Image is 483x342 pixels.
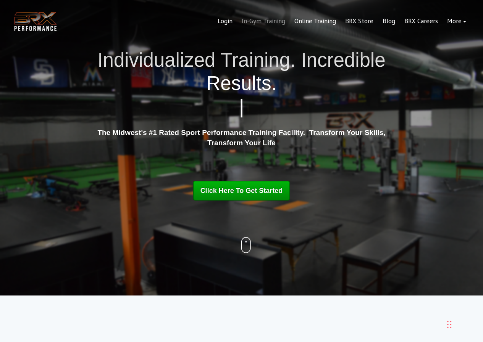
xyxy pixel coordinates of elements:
[237,12,290,31] a: In-Gym Training
[200,187,283,194] span: Click Here To Get Started
[239,96,244,117] span: |
[378,12,400,31] a: Blog
[290,12,341,31] a: Online Training
[95,48,389,119] h1: Individualized Training. Incredible Results.
[213,12,237,31] a: Login
[375,260,483,342] iframe: Chat Widget
[400,12,443,31] a: BRX Careers
[443,12,471,31] a: More
[13,10,58,33] img: BRX Transparent Logo-2
[193,181,291,201] a: Click Here To Get Started
[447,313,452,336] div: Drag
[341,12,378,31] a: BRX Store
[213,12,471,31] div: Navigation Menu
[97,128,385,147] strong: The Midwest's #1 Rated Sport Performance Training Facility. Transform Your Skills, Transform Your...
